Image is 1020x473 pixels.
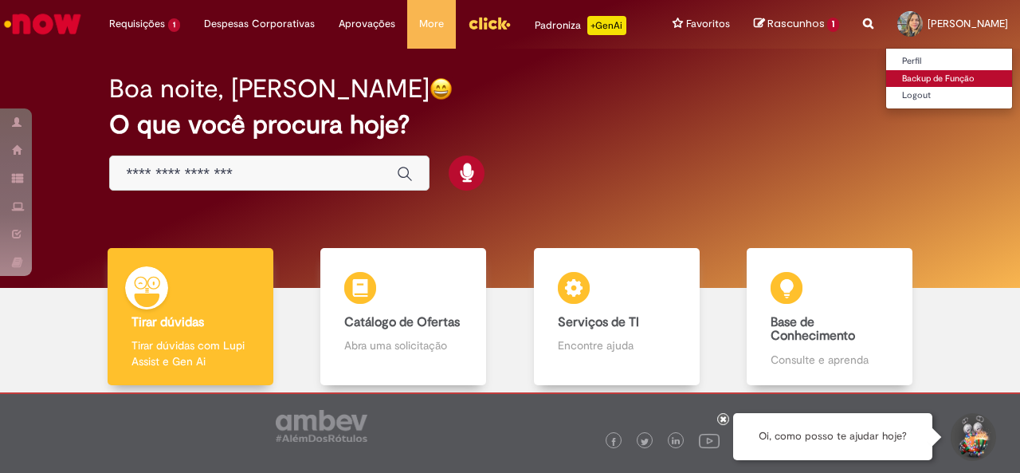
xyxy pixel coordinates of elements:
img: logo_footer_twitter.png [641,438,649,446]
a: Logout [886,87,1012,104]
a: Tirar dúvidas Tirar dúvidas com Lupi Assist e Gen Ai [84,248,297,386]
h2: O que você procura hoje? [109,111,910,139]
p: Encontre ajuda [558,337,676,353]
span: 1 [827,18,839,32]
p: Consulte e aprenda [771,352,889,368]
img: click_logo_yellow_360x200.png [468,11,511,35]
a: Serviços de TI Encontre ajuda [510,248,724,386]
span: 1 [168,18,180,32]
span: Aprovações [339,16,395,32]
b: Catálogo de Ofertas [344,314,460,330]
b: Base de Conhecimento [771,314,855,345]
img: happy-face.png [430,77,453,101]
p: +GenAi [587,16,626,35]
img: ServiceNow [2,8,84,40]
a: Backup de Função [886,70,1012,88]
p: Tirar dúvidas com Lupi Assist e Gen Ai [131,337,249,369]
span: Rascunhos [767,16,825,31]
img: logo_footer_ambev_rotulo_gray.png [276,410,367,442]
b: Serviços de TI [558,314,639,330]
img: logo_footer_facebook.png [610,438,618,446]
span: More [419,16,444,32]
span: Favoritos [686,16,730,32]
h2: Boa noite, [PERSON_NAME] [109,75,430,103]
a: Perfil [886,53,1012,70]
a: Base de Conhecimento Consulte e aprenda [724,248,937,386]
b: Tirar dúvidas [131,314,204,330]
div: Padroniza [535,16,626,35]
p: Abra uma solicitação [344,337,462,353]
div: Oi, como posso te ajudar hoje? [733,413,932,460]
span: [PERSON_NAME] [928,17,1008,30]
img: logo_footer_youtube.png [699,430,720,451]
a: Rascunhos [754,17,839,32]
span: Requisições [109,16,165,32]
a: Catálogo de Ofertas Abra uma solicitação [297,248,511,386]
span: Despesas Corporativas [204,16,315,32]
img: logo_footer_linkedin.png [672,437,680,447]
button: Iniciar Conversa de Suporte [948,413,996,461]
